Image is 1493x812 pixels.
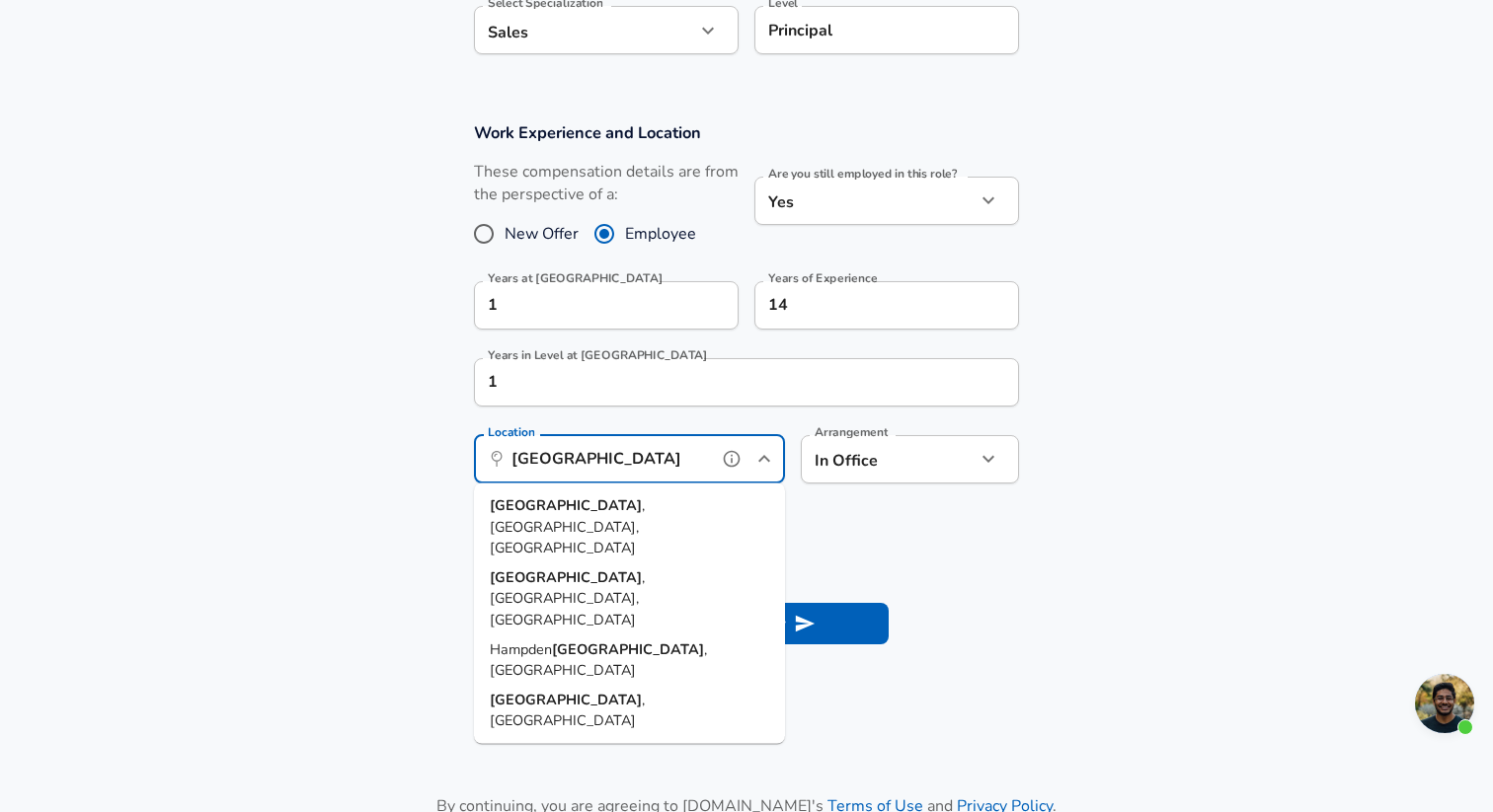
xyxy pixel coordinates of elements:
[490,495,645,557] span: , [GEOGRAPHIC_DATA], [GEOGRAPHIC_DATA]
[490,689,642,708] strong: [GEOGRAPHIC_DATA]
[490,689,645,730] span: , [GEOGRAPHIC_DATA]
[625,222,696,246] span: Employee
[754,177,976,225] div: Yes
[490,566,642,586] strong: [GEOGRAPHIC_DATA]
[474,161,739,206] label: These compensation details are from the perspective of a:
[801,435,946,483] div: In Office
[717,444,746,474] button: help
[763,15,1010,45] input: L3
[474,281,695,330] input: 0
[474,358,976,406] input: 1
[474,121,1019,144] h3: Work Experience and Location
[505,222,579,246] span: New Offer
[490,638,552,658] span: Hampden
[488,349,708,361] label: Years in Level at [GEOGRAPHIC_DATA]
[768,272,877,284] label: Years of Experience
[488,272,663,284] label: Years at [GEOGRAPHIC_DATA]
[552,638,704,658] strong: [GEOGRAPHIC_DATA]
[490,495,642,515] strong: [GEOGRAPHIC_DATA]
[488,426,534,438] label: Location
[750,445,778,473] button: Close
[754,281,976,330] input: 7
[474,6,695,54] div: Sales
[768,168,957,180] label: Are you still employed in this role?
[490,638,707,680] span: , [GEOGRAPHIC_DATA]
[815,426,888,438] label: Arrangement
[1415,674,1474,733] div: Open chat
[490,566,645,628] span: , [GEOGRAPHIC_DATA], [GEOGRAPHIC_DATA]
